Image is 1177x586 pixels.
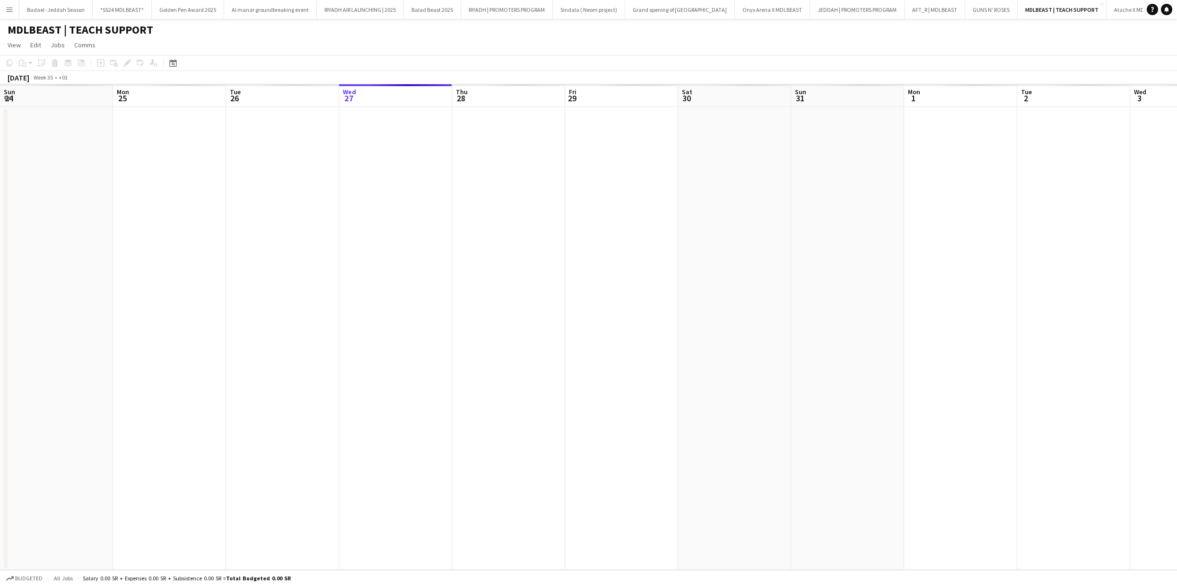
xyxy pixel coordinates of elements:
button: Badael -Jeddah Season [19,0,93,19]
button: Grand opening of [GEOGRAPHIC_DATA] [625,0,735,19]
a: Edit [26,39,45,51]
span: Tue [1021,88,1032,96]
span: 3 [1133,93,1146,104]
div: Salary 0.00 SR + Expenses 0.00 SR + Subsistence 0.00 SR = [83,575,291,582]
button: Onyx Arena X MDLBEAST [735,0,810,19]
span: Wed [1134,88,1146,96]
span: Comms [74,41,96,49]
div: [DATE] [8,73,29,82]
button: JEDDAH | PROMOTERS PROGRAM [810,0,905,19]
a: View [4,39,25,51]
button: RIYADH | PROMOTERS PROGRAM [461,0,553,19]
span: Jobs [51,41,65,49]
div: +03 [59,74,68,81]
span: 31 [793,93,806,104]
button: Sindala ( Neom project) [553,0,625,19]
span: 24 [2,93,15,104]
span: 25 [115,93,129,104]
span: Sun [4,88,15,96]
span: Thu [456,88,468,96]
span: 27 [341,93,356,104]
span: Total Budgeted 0.00 SR [226,575,291,582]
span: Wed [343,88,356,96]
span: Tue [230,88,241,96]
button: Balad Beast 2025 [404,0,461,19]
span: Mon [117,88,129,96]
button: GUNS N' ROSES [965,0,1018,19]
span: 29 [567,93,576,104]
span: All jobs [52,575,75,582]
a: Comms [70,39,99,51]
button: Atache X MDLBEAST [1107,0,1171,19]
button: MDLBEAST | TEACH SUPPORT [1018,0,1107,19]
button: Budgeted [5,573,44,584]
span: 2 [1020,93,1032,104]
span: 1 [907,93,920,104]
span: Sun [795,88,806,96]
span: Fri [569,88,576,96]
a: Jobs [47,39,69,51]
button: *SS24 MDLBEAST* [93,0,152,19]
h1: MDLBEAST | TEACH SUPPORT [8,23,153,37]
span: 26 [228,93,241,104]
span: Week 35 [31,74,55,81]
button: RIYADH AIR LAUNCHING | 2025 [317,0,404,19]
button: Al manar groundbreaking event [224,0,317,19]
span: Mon [908,88,920,96]
span: Sat [682,88,692,96]
span: View [8,41,21,49]
span: Edit [30,41,41,49]
span: Budgeted [15,575,43,582]
button: AFT_R | MDLBEAST [905,0,965,19]
button: Golden Pen Award 2025 [152,0,224,19]
span: 30 [680,93,692,104]
span: 28 [454,93,468,104]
